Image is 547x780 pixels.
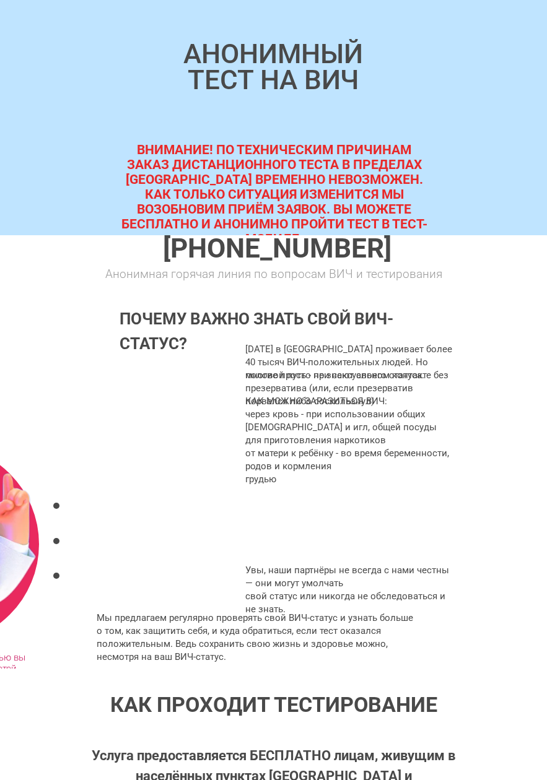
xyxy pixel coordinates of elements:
div: Дистанционное тестирование и консультирование в связи с ВИЧ для жителей [GEOGRAPHIC_DATA] и [GEOG... [120,142,429,365]
strong: ВНИМАНИЕ! ПО ТЕХНИЧЕСКИМ ПРИЧИНАМ ЗАКАЗ ДИСТАНЦИОННОГО ТЕСТА В ПРЕДЕЛАХ [GEOGRAPHIC_DATA] ВРЕМЕНН... [121,142,427,246]
div: Почему важно знать свой ВИЧ-статус? [120,306,429,356]
strong: КАК ПРОХОДИТ ТЕСТИРОВАНИЕ [110,692,437,717]
div: Анонимная горячая линия по вопросам ВИЧ и тестирования [76,267,472,280]
div: Мы предлагаем регулярно проверять свой ВИЧ-статус и узнать больше о том, как защитить себя, и куд... [97,612,465,664]
a: [PHONE_NUMBER] [163,232,392,264]
div: половой путь - при сексуальном контакте без презерватива (или, если презерватив порвался либо сос... [245,343,454,512]
div: АНОНИМНЫЙ ТЕСТ НА ВИЧ [168,41,378,93]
